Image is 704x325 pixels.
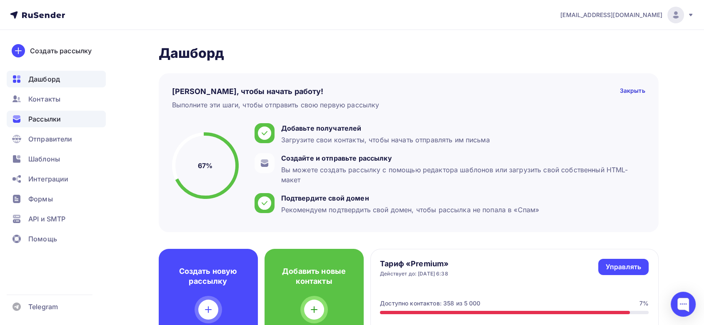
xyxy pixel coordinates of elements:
[560,7,694,23] a: [EMAIL_ADDRESS][DOMAIN_NAME]
[560,11,662,19] span: [EMAIL_ADDRESS][DOMAIN_NAME]
[28,214,65,224] span: API и SMTP
[30,46,92,56] div: Создать рассылку
[598,259,649,275] a: Управлять
[28,302,58,312] span: Telegram
[380,259,449,269] h4: Тариф «Premium»
[278,266,350,286] h4: Добавить новые контакты
[28,154,60,164] span: Шаблоны
[639,299,649,308] div: 7%
[28,134,72,144] span: Отправители
[28,74,60,84] span: Дашборд
[281,205,539,215] div: Рекомендуем подтвердить свой домен, чтобы рассылка не попала в «Спам»
[281,135,490,145] div: Загрузите свои контакты, чтобы начать отправлять им письма
[606,262,641,272] div: Управлять
[281,123,490,133] div: Добавьте получателей
[7,151,106,167] a: Шаблоны
[380,270,449,277] div: Действует до: [DATE] 6:38
[172,87,324,97] h4: [PERSON_NAME], чтобы начать работу!
[7,191,106,207] a: Формы
[380,299,480,308] div: Доступно контактов: 358 из 5 000
[281,153,641,163] div: Создайте и отправьте рассылку
[172,100,379,110] div: Выполните эти шаги, чтобы отправить свою первую рассылку
[28,114,61,124] span: Рассылки
[620,87,645,97] div: Закрыть
[7,131,106,147] a: Отправители
[281,193,539,203] div: Подтвердите свой домен
[7,111,106,127] a: Рассылки
[281,165,641,185] div: Вы можете создать рассылку с помощью редактора шаблонов или загрузить свой собственный HTML-макет
[159,45,659,62] h2: Дашборд
[28,94,60,104] span: Контакты
[7,91,106,107] a: Контакты
[28,174,68,184] span: Интеграции
[198,161,212,171] h5: 67%
[28,234,57,244] span: Помощь
[7,71,106,87] a: Дашборд
[172,266,245,286] h4: Создать новую рассылку
[28,194,53,204] span: Формы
